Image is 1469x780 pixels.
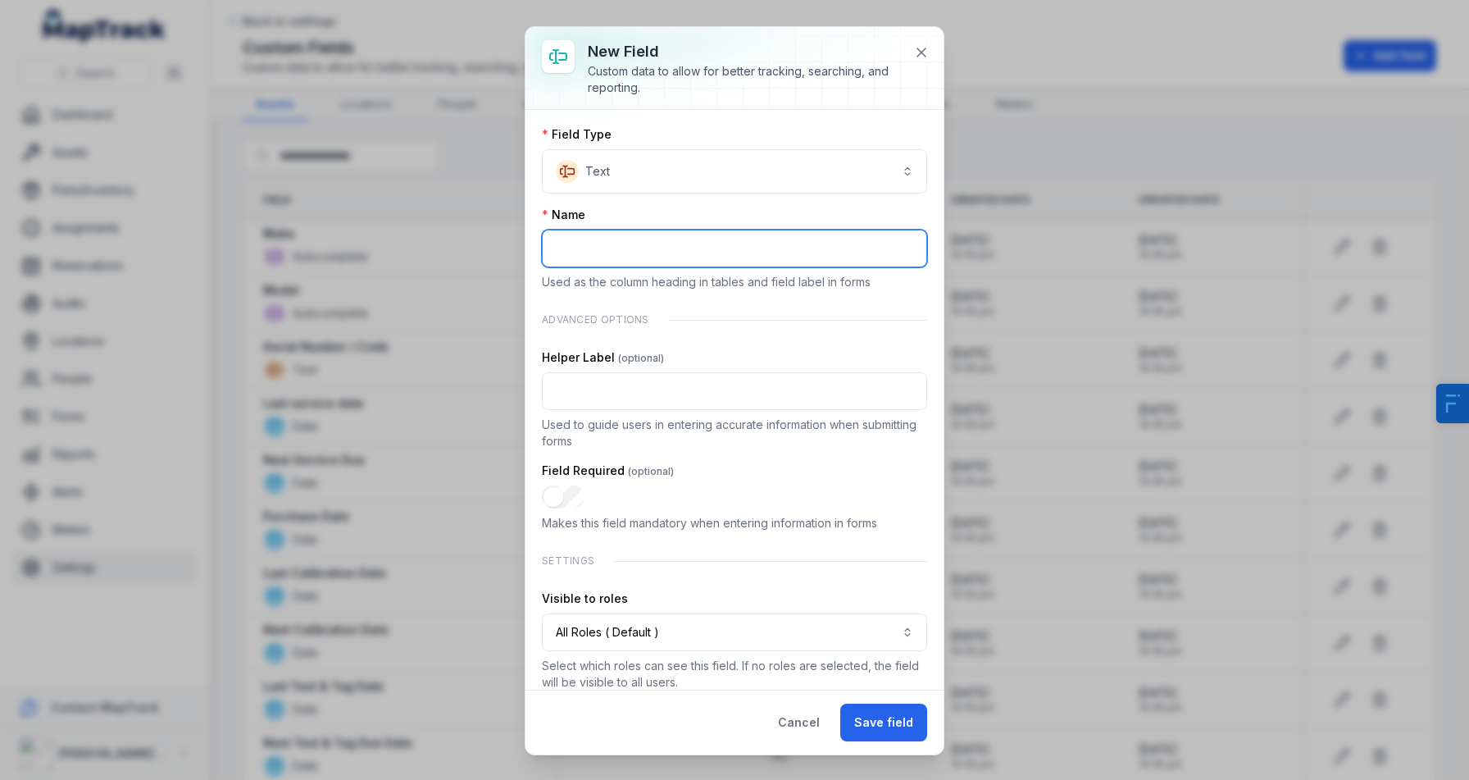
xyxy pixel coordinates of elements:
[588,40,901,63] h3: New field
[542,417,927,449] p: Used to guide users in entering accurate information when submitting forms
[542,274,927,290] p: Used as the column heading in tables and field label in forms
[542,591,628,607] label: Visible to roles
[542,463,674,479] label: Field Required
[542,515,927,531] p: Makes this field mandatory when entering information in forms
[542,614,927,651] button: All Roles ( Default )
[542,126,612,143] label: Field Type
[542,230,927,267] input: :r66:-form-item-label
[542,149,927,194] button: Text
[542,349,664,366] label: Helper Label
[840,704,927,741] button: Save field
[542,545,927,577] div: Settings
[542,486,584,509] input: :r69:-form-item-label
[542,372,927,410] input: :r68:-form-item-label
[542,303,927,336] div: Advanced Options
[588,63,901,96] div: Custom data to allow for better tracking, searching, and reporting.
[764,704,834,741] button: Cancel
[542,658,927,691] p: Select which roles can see this field. If no roles are selected, the field will be visible to all...
[542,207,585,223] label: Name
